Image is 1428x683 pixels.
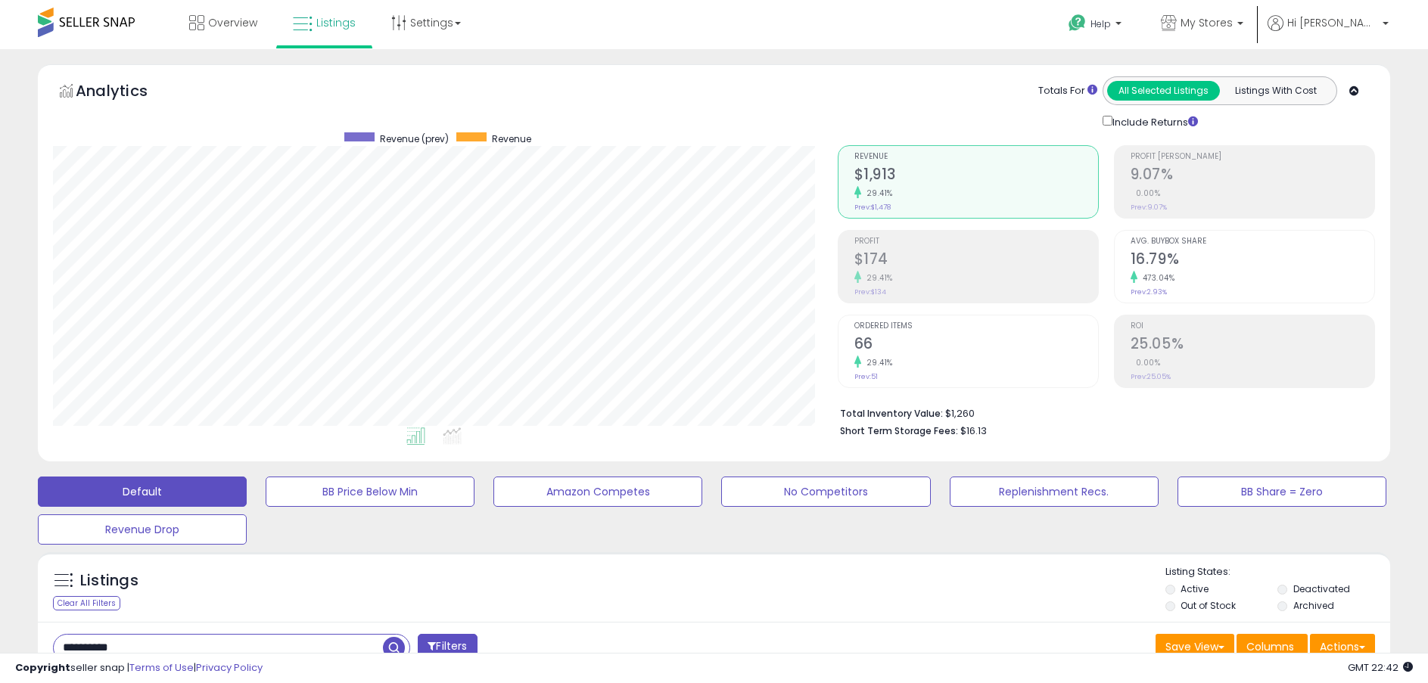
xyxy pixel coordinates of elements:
[1131,203,1167,212] small: Prev: 9.07%
[1293,599,1334,612] label: Archived
[854,153,1098,161] span: Revenue
[1237,634,1308,660] button: Columns
[1181,599,1236,612] label: Out of Stock
[1068,14,1087,33] i: Get Help
[1219,81,1332,101] button: Listings With Cost
[492,132,531,145] span: Revenue
[316,15,356,30] span: Listings
[721,477,930,507] button: No Competitors
[854,166,1098,186] h2: $1,913
[840,403,1364,421] li: $1,260
[1181,582,1209,595] label: Active
[1090,17,1111,30] span: Help
[861,357,893,368] small: 29.41%
[854,335,1098,355] h2: 66
[38,477,247,507] button: Default
[1091,113,1216,130] div: Include Returns
[1131,166,1374,186] h2: 9.07%
[15,661,263,675] div: seller snap | |
[418,634,477,660] button: Filters
[854,287,886,296] small: Prev: $134
[208,15,257,30] span: Overview
[380,132,449,145] span: Revenue (prev)
[960,424,987,438] span: $16.13
[80,570,138,591] h5: Listings
[493,477,702,507] button: Amazon Competes
[1348,660,1413,675] span: 2025-08-11 22:42 GMT
[1293,582,1350,595] label: Deactivated
[1107,81,1220,101] button: All Selected Listings
[1287,15,1378,30] span: Hi [PERSON_NAME]
[1310,634,1375,660] button: Actions
[950,477,1159,507] button: Replenishment Recs.
[1137,272,1175,284] small: 473.04%
[854,203,891,212] small: Prev: $1,478
[1131,357,1161,368] small: 0.00%
[1165,565,1390,579] p: Listing States:
[854,250,1098,271] h2: $174
[861,188,893,199] small: 29.41%
[1131,335,1374,355] h2: 25.05%
[1038,84,1097,98] div: Totals For
[266,477,474,507] button: BB Price Below Min
[854,372,878,381] small: Prev: 51
[1131,287,1167,296] small: Prev: 2.93%
[1131,153,1374,161] span: Profit [PERSON_NAME]
[1178,477,1386,507] button: BB Share = Zero
[854,237,1098,246] span: Profit
[1181,15,1233,30] span: My Stores
[38,514,247,545] button: Revenue Drop
[76,80,177,105] h5: Analytics
[861,272,893,284] small: 29.41%
[1131,322,1374,331] span: ROI
[1131,250,1374,271] h2: 16.79%
[1131,188,1161,199] small: 0.00%
[840,424,958,437] b: Short Term Storage Fees:
[53,596,120,610] div: Clear All Filters
[854,322,1098,331] span: Ordered Items
[840,407,943,420] b: Total Inventory Value:
[1268,15,1389,49] a: Hi [PERSON_NAME]
[15,660,70,675] strong: Copyright
[196,660,263,675] a: Privacy Policy
[1156,634,1234,660] button: Save View
[1131,237,1374,246] span: Avg. Buybox Share
[1246,639,1294,654] span: Columns
[1056,2,1137,49] a: Help
[129,660,194,675] a: Terms of Use
[1131,372,1171,381] small: Prev: 25.05%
